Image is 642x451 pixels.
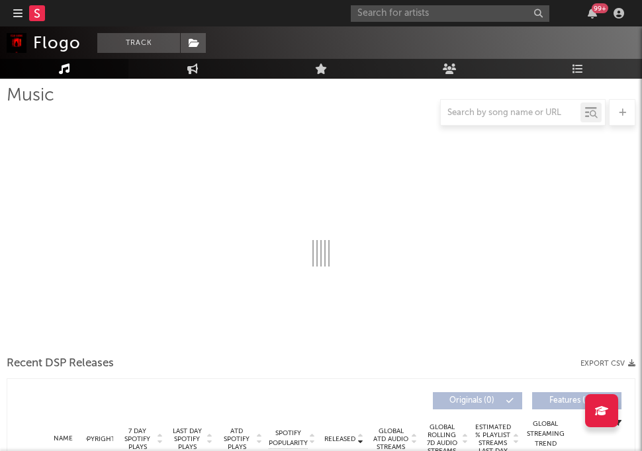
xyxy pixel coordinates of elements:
[7,88,54,104] span: Music
[120,427,155,451] span: 7 Day Spotify Plays
[97,33,180,53] button: Track
[47,434,79,444] div: Name
[433,392,522,409] button: Originals(0)
[580,360,635,368] button: Export CSV
[588,8,597,19] button: 99+
[373,427,409,451] span: Global ATD Audio Streams
[33,33,81,53] div: Flogo
[441,108,580,118] input: Search by song name or URL
[169,427,205,451] span: Last Day Spotify Plays
[219,427,254,451] span: ATD Spotify Plays
[532,392,621,409] button: Features(0)
[541,397,602,405] span: Features ( 0 )
[7,356,114,372] span: Recent DSP Releases
[324,435,355,443] span: Released
[441,397,502,405] span: Originals ( 0 )
[269,429,308,448] span: Spotify Popularity
[592,3,608,13] div: 99 +
[77,435,115,443] span: Copyright
[351,5,549,22] input: Search for artists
